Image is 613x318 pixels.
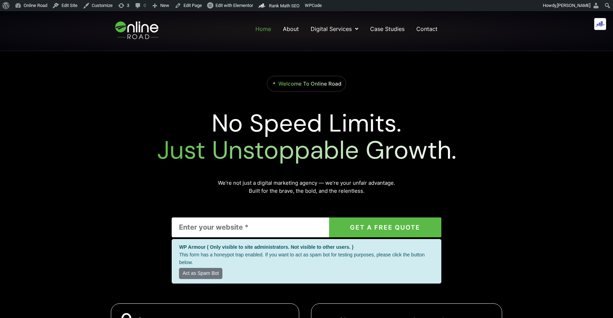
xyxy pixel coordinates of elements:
form: Contact form [172,217,441,284]
button: GET A FREE QUOTE [329,217,441,237]
div: This form has a honeypot trap enabled. If you want to act as spam bot for testing purposes, pleas... [172,239,441,284]
span: Act as Spam Bot [179,268,222,279]
span: Just Unstoppable Growth. [157,134,456,166]
input: Enter your website * [172,217,329,237]
p: We’re not just a digital marketing agency — we’re your unfair advantage. Built for the brave, the... [172,179,441,195]
a: Case Studies [369,23,405,35]
h2: No Speed Limits. [108,110,505,164]
a: Digital Services [310,23,359,35]
span: [PERSON_NAME] [557,3,590,8]
span: Welcome To Online Road [278,80,341,87]
a: Home [255,23,272,35]
a: Contact [416,23,438,35]
span: Rank Math SEO [269,3,300,8]
span: Edit with Elementor [215,3,253,8]
strong: WP Armour ( Only visible to site administrators. Not visible to other users. ) [179,244,353,250]
a: About [282,23,300,35]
